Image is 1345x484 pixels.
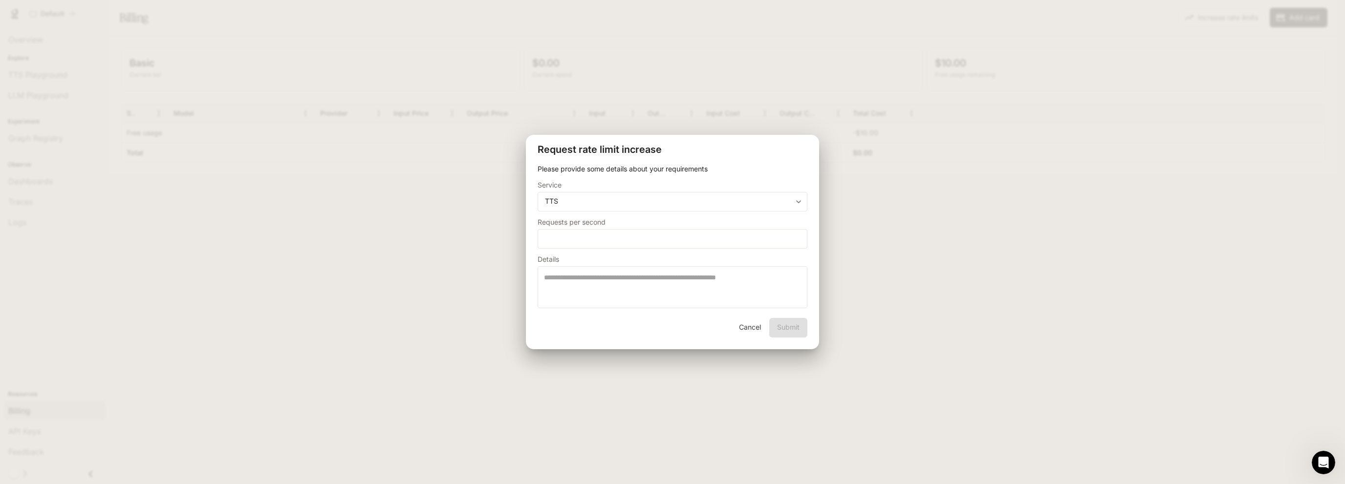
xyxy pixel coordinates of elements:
button: Cancel [734,318,765,337]
p: Details [538,256,559,263]
iframe: Intercom live chat [1312,451,1335,474]
p: Please provide some details about your requirements [538,164,807,174]
div: TTS [538,196,807,206]
h2: Request rate limit increase [526,135,819,164]
p: Service [538,182,562,189]
p: Requests per second [538,219,606,226]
